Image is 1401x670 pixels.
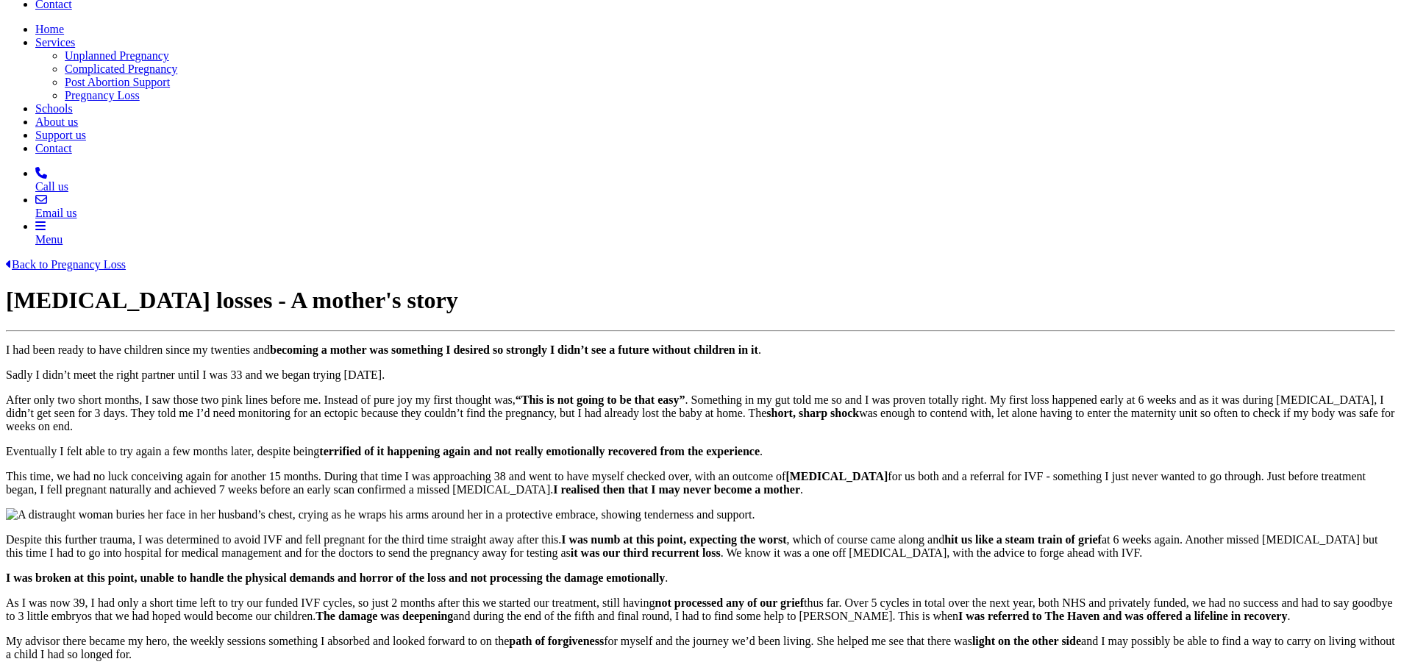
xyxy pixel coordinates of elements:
strong: it was our third recurrent loss [571,546,721,559]
strong: I was referred to The Haven and was offered a lifeline in recovery [958,610,1287,622]
a: Contact [35,142,72,154]
a: Schools [35,102,73,115]
strong: I was broken at this point, unable to handle the physical demands and horror of the loss and not ... [6,571,665,584]
a: Menu [35,220,1395,246]
p: Eventually I felt able to try again a few months later, despite being . [6,445,1395,458]
strong: The damage was deepening [316,610,453,622]
strong: path of forgiveness [509,635,604,647]
div: Email us [35,207,1395,220]
p: After only two short months, I saw those two pink lines before me. Instead of pure joy my first t... [6,393,1395,433]
p: My advisor there became my hero, the weekly sessions something I absorbed and looked forward to o... [6,635,1395,661]
div: Menu [35,233,1395,246]
strong: I realised then that I may never become a mother [553,483,800,496]
p: I had been ready to have children since my twenties and . [6,343,1395,357]
a: Support us [35,129,86,141]
strong: [MEDICAL_DATA] [785,470,888,482]
strong: short, sharp shock [766,407,859,419]
a: Post Abortion Support [65,76,170,88]
strong: light on the other side [972,635,1081,647]
div: Call us [35,180,1395,193]
strong: terrified of it happening again and not really emotionally recovered from the experience [319,445,760,457]
a: Back to Pregnancy Loss [6,258,126,271]
a: Pregnancy Loss [65,89,140,101]
h1: [MEDICAL_DATA] losses - A mother's story [6,287,1395,314]
strong: hit us like a steam train of grief [944,533,1102,546]
a: Home [35,23,64,35]
strong: becoming a mother was something I desired so strongly I didn’t see a future without children in it [270,343,758,356]
strong: not processed any of our grief [655,596,805,609]
img: A distraught woman buries her face in her husband’s chest, crying as he wraps his arms around her... [6,508,755,521]
strong: “This is not going to be that easy” [516,393,685,406]
p: Despite this further trauma, I was determined to avoid IVF and fell pregnant for the third time s... [6,533,1395,560]
a: Call us [35,167,1395,193]
p: Sadly I didn’t meet the right partner until I was 33 and we began trying [DATE]. [6,368,1395,382]
strong: I was numb at this point, expecting the worst [561,533,786,546]
p: As I was now 39, I had only a short time left to try our funded IVF cycles, so just 2 months afte... [6,596,1395,623]
a: Complicated Pregnancy [65,63,177,75]
p: . [6,571,1395,585]
p: This time, we had no luck conceiving again for another 15 months. During that time I was approach... [6,470,1395,496]
a: About us [35,115,78,128]
a: Unplanned Pregnancy [65,49,169,62]
a: Email us [35,193,1395,220]
a: Services [35,36,75,49]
